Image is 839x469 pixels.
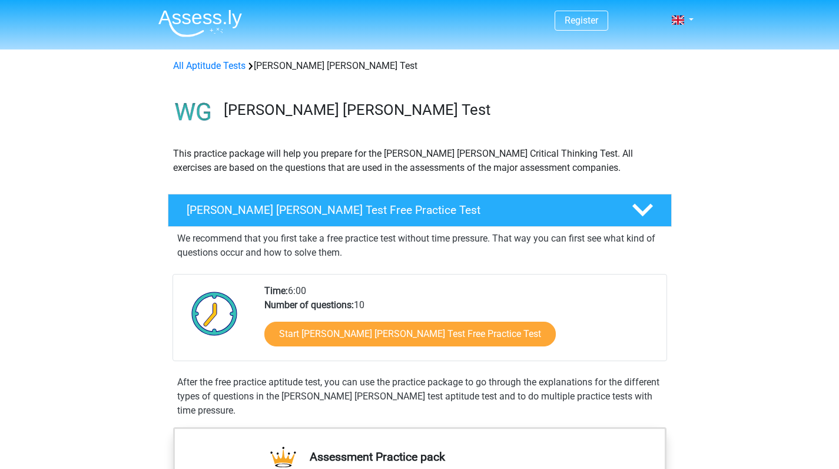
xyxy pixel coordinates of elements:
[173,147,666,175] p: This practice package will help you prepare for the [PERSON_NAME] [PERSON_NAME] Critical Thinking...
[158,9,242,37] img: Assessly
[224,101,662,119] h3: [PERSON_NAME] [PERSON_NAME] Test
[173,375,667,418] div: After the free practice aptitude test, you can use the practice package to go through the explana...
[565,15,598,26] a: Register
[187,203,613,217] h4: [PERSON_NAME] [PERSON_NAME] Test Free Practice Test
[168,59,671,73] div: [PERSON_NAME] [PERSON_NAME] Test
[264,299,354,311] b: Number of questions:
[168,87,218,137] img: watson glaser test
[264,322,556,346] a: Start [PERSON_NAME] [PERSON_NAME] Test Free Practice Test
[264,285,288,296] b: Time:
[177,232,662,260] p: We recommend that you first take a free practice test without time pressure. That way you can fir...
[185,284,244,343] img: Clock
[256,284,666,361] div: 6:00 10
[163,194,676,227] a: [PERSON_NAME] [PERSON_NAME] Test Free Practice Test
[173,60,246,71] a: All Aptitude Tests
